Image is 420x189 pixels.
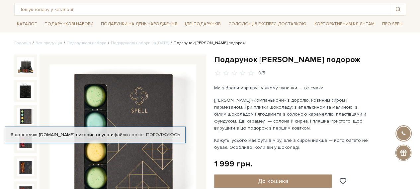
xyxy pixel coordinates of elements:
a: Про Spell [379,19,406,29]
img: Подарунок Сирна подорож [17,158,34,176]
a: Ідеї подарунків [182,19,223,29]
button: Пошук товару у каталозі [390,3,406,15]
img: Подарунок Сирна подорож [17,57,34,74]
div: Я дозволяю [DOMAIN_NAME] використовувати [5,132,185,138]
a: Каталог [14,19,40,29]
p: [PERSON_NAME] «Компаньйони» з дорблю, козиним сиром і пармезаном. Три плитки шоколаду: з апельсин... [214,97,370,132]
img: Подарунок Сирна подорож [17,82,34,100]
a: Подарункові набори [67,41,106,46]
a: файли cookie [114,132,144,138]
a: Погоджуюсь [146,132,180,138]
a: Вся продукція [36,41,62,46]
a: Подарункові набори на [DATE] [111,41,169,46]
a: Подарунки на День народження [98,19,180,29]
a: Подарункові набори [42,19,96,29]
a: Солодощі з експрес-доставкою [226,18,309,30]
button: До кошика [214,174,332,188]
p: Ми зібрали маршрут, у якому зупинки — це смаки. [214,84,370,91]
a: Головна [14,41,31,46]
span: До кошика [258,177,288,185]
div: 1 999 грн. [214,159,252,169]
input: Пошук товару у каталозі [15,3,390,15]
li: Подарунок [PERSON_NAME] подорож [169,40,246,46]
div: 0/5 [258,70,265,76]
img: Подарунок Сирна подорож [17,108,34,125]
h1: Подарунок [PERSON_NAME] подорож [214,54,406,65]
p: Кажуть, усього має бути в міру, але з сиром інакше — його багато не буває. Особливо, коли він у ш... [214,137,370,151]
a: Корпоративним клієнтам [311,19,377,29]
